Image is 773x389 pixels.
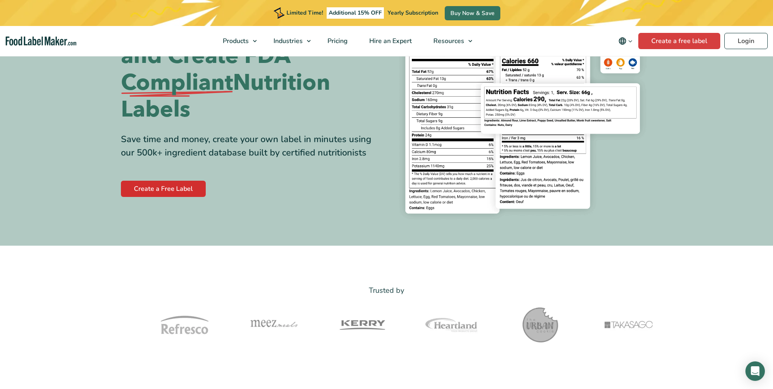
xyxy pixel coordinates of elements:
span: Additional 15% OFF [327,7,384,19]
a: Create a Free Label [121,181,206,197]
a: Industries [263,26,315,56]
span: Yearly Subscription [388,9,438,17]
p: Trusted by [121,285,652,296]
a: Buy Now & Save [445,6,500,20]
a: Hire an Expert [359,26,421,56]
span: Products [220,37,250,45]
a: Products [212,26,261,56]
a: Create a free label [638,33,720,49]
span: Industries [271,37,304,45]
span: Limited Time! [286,9,323,17]
span: Compliant [121,69,233,96]
a: Food Label Maker homepage [6,37,76,46]
div: Open Intercom Messenger [745,361,765,381]
a: Pricing [317,26,357,56]
button: Change language [613,33,638,49]
span: Resources [431,37,465,45]
span: Pricing [325,37,349,45]
a: Login [724,33,768,49]
div: Save time and money, create your own label in minutes using our 500k+ ingredient database built b... [121,133,381,160]
a: Resources [423,26,476,56]
h1: Easily Analyze Recipes and Create FDA Nutrition Labels [121,16,381,123]
span: Hire an Expert [367,37,413,45]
